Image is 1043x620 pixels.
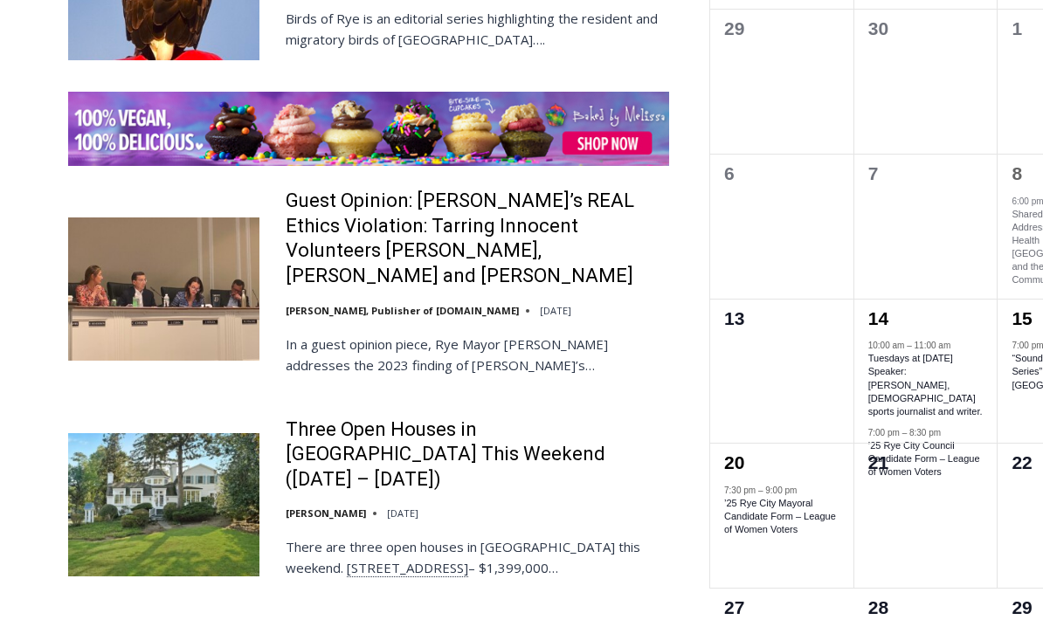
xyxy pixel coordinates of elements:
[286,189,669,288] a: Guest Opinion: [PERSON_NAME]’s REAL Ethics Violation: Tarring Innocent Volunteers [PERSON_NAME], ...
[724,597,744,617] time: 27
[68,92,669,166] img: Baked by Melissa
[286,536,669,578] p: There are three open houses in [GEOGRAPHIC_DATA] this weekend. – $1,399,000…
[286,417,669,493] a: Three Open Houses in [GEOGRAPHIC_DATA] This Weekend ([DATE] – [DATE])
[286,334,669,375] p: In a guest opinion piece, Rye Mayor [PERSON_NAME] addresses the 2023 finding of [PERSON_NAME]’s…
[286,8,669,50] p: Birds of Rye is an editorial series highlighting the resident and migratory birds of [GEOGRAPHIC_...
[68,217,259,361] img: Guest Opinion: Rye’s REAL Ethics Violation: Tarring Innocent Volunteers Carolina Johnson, Julie S...
[68,433,259,576] img: Three Open Houses in Rye This Weekend (October 11 – 12)
[420,169,846,217] a: Intern @ [DOMAIN_NAME]
[441,1,825,169] div: "The first chef I interviewed talked about coming to [GEOGRAPHIC_DATA] from [GEOGRAPHIC_DATA] in ...
[286,304,519,317] a: [PERSON_NAME], Publisher of [DOMAIN_NAME]
[457,174,810,213] span: Intern @ [DOMAIN_NAME]
[286,506,366,520] a: [PERSON_NAME]
[868,597,888,617] time: 28
[540,304,571,317] time: [DATE]
[1012,597,1032,617] time: 29
[387,506,418,520] time: [DATE]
